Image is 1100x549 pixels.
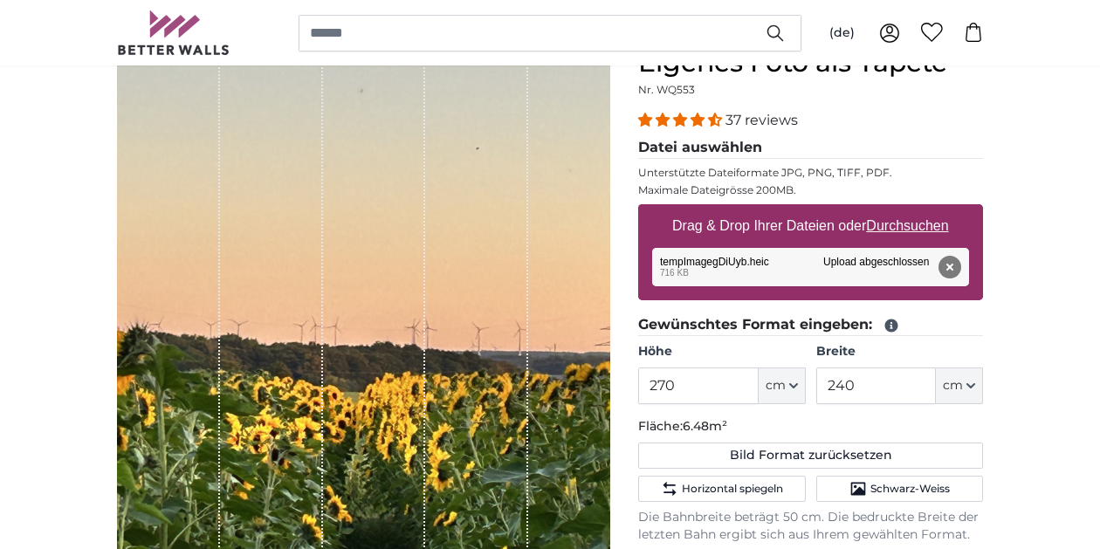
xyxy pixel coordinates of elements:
p: Unterstützte Dateiformate JPG, PNG, TIFF, PDF. [638,166,983,180]
p: Fläche: [638,418,983,436]
span: Horizontal spiegeln [682,482,783,496]
span: cm [943,377,963,395]
label: Breite [816,343,983,360]
button: cm [936,367,983,404]
span: 6.48m² [683,418,727,434]
p: Die Bahnbreite beträgt 50 cm. Die bedruckte Breite der letzten Bahn ergibt sich aus Ihrem gewählt... [638,509,983,544]
button: Schwarz-Weiss [816,476,983,502]
span: 37 reviews [725,112,798,128]
img: Betterwalls [117,10,230,55]
button: Bild Format zurücksetzen [638,443,983,469]
button: Horizontal spiegeln [638,476,805,502]
span: 4.32 stars [638,112,725,128]
legend: Gewünschtes Format eingeben: [638,314,983,336]
span: cm [766,377,786,395]
label: Drag & Drop Ihrer Dateien oder [665,209,956,244]
legend: Datei auswählen [638,137,983,159]
button: (de) [815,17,869,49]
span: Nr. WQ553 [638,83,695,96]
button: cm [759,367,806,404]
p: Maximale Dateigrösse 200MB. [638,183,983,197]
u: Durchsuchen [867,218,949,233]
span: Schwarz-Weiss [870,482,950,496]
label: Höhe [638,343,805,360]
